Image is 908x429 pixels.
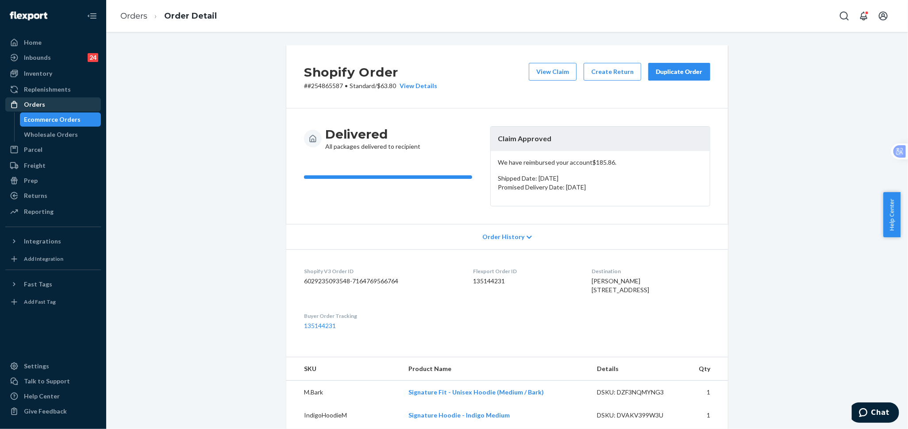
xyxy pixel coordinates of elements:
[304,63,437,81] h2: Shopify Order
[325,126,420,142] h3: Delivered
[482,232,524,241] span: Order History
[498,158,703,167] p: We have reimbursed your account $185.86 .
[5,174,101,188] a: Prep
[24,161,46,170] div: Freight
[687,381,728,404] td: 1
[304,322,336,329] a: 135144231
[24,191,47,200] div: Returns
[5,35,101,50] a: Home
[88,53,98,62] div: 24
[5,295,101,309] a: Add Fast Tag
[304,277,459,286] dd: 6029235093548-7164769566764
[5,389,101,403] a: Help Center
[5,50,101,65] a: Inbounds24
[498,183,703,192] p: Promised Delivery Date: [DATE]
[592,267,710,275] dt: Destination
[409,411,510,419] a: Signature Hoodie - Indigo Medium
[286,404,402,427] td: IndigoHoodieM
[402,357,590,381] th: Product Name
[83,7,101,25] button: Close Navigation
[5,277,101,291] button: Fast Tags
[5,189,101,203] a: Returns
[24,255,63,263] div: Add Integration
[24,145,42,154] div: Parcel
[590,357,687,381] th: Details
[24,100,45,109] div: Orders
[24,377,70,386] div: Talk to Support
[597,388,680,397] div: DSKU: DZF3NQMYNG3
[10,12,47,20] img: Flexport logo
[656,67,703,76] div: Duplicate Order
[491,127,710,151] header: Claim Approved
[687,357,728,381] th: Qty
[473,277,577,286] dd: 135144231
[5,374,101,388] button: Talk to Support
[24,298,56,305] div: Add Fast Tag
[164,11,217,21] a: Order Detail
[409,388,544,396] a: Signature Fit - Unisex Hoodie (Medium / Bark)
[498,174,703,183] p: Shipped Date: [DATE]
[24,207,54,216] div: Reporting
[120,11,147,21] a: Orders
[874,7,892,25] button: Open account menu
[113,3,224,29] ol: breadcrumbs
[852,402,899,425] iframe: Opens a widget where you can chat to one of our agents
[304,267,459,275] dt: Shopify V3 Order ID
[345,82,348,89] span: •
[687,404,728,427] td: 1
[20,112,101,127] a: Ecommerce Orders
[24,392,60,401] div: Help Center
[24,53,51,62] div: Inbounds
[24,362,49,371] div: Settings
[20,128,101,142] a: Wholesale Orders
[325,126,420,151] div: All packages delivered to recipient
[883,192,900,237] button: Help Center
[855,7,873,25] button: Open notifications
[304,81,437,90] p: # #254865587 / $63.80
[5,234,101,248] button: Integrations
[24,69,52,78] div: Inventory
[286,381,402,404] td: M.Bark
[24,407,67,416] div: Give Feedback
[350,82,375,89] span: Standard
[473,267,577,275] dt: Flexport Order ID
[584,63,641,81] button: Create Return
[5,66,101,81] a: Inventory
[5,82,101,97] a: Replenishments
[5,359,101,373] a: Settings
[529,63,577,81] button: View Claim
[24,176,38,185] div: Prep
[24,85,71,94] div: Replenishments
[5,252,101,266] a: Add Integration
[24,115,81,124] div: Ecommerce Orders
[592,277,650,294] span: [PERSON_NAME] [STREET_ADDRESS]
[304,312,459,320] dt: Buyer Order Tracking
[835,7,853,25] button: Open Search Box
[5,205,101,219] a: Reporting
[24,280,52,289] div: Fast Tags
[5,97,101,112] a: Orders
[24,130,78,139] div: Wholesale Orders
[5,404,101,418] button: Give Feedback
[5,143,101,157] a: Parcel
[597,411,680,420] div: DSKU: DVAKV399W3U
[648,63,710,81] button: Duplicate Order
[396,81,437,90] button: View Details
[24,237,61,246] div: Integrations
[24,38,42,47] div: Home
[286,357,402,381] th: SKU
[5,158,101,173] a: Freight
